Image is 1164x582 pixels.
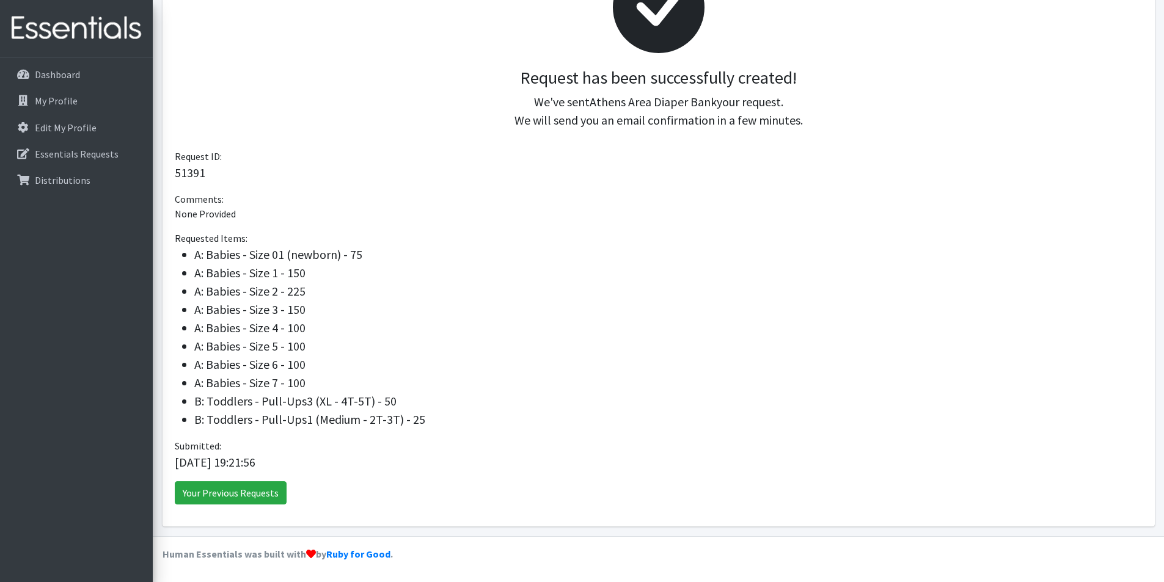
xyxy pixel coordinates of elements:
p: Dashboard [35,68,80,81]
a: Distributions [5,168,148,192]
p: Distributions [35,174,90,186]
li: A: Babies - Size 4 - 100 [194,319,1143,337]
a: Your Previous Requests [175,481,287,504]
li: A: Babies - Size 7 - 100 [194,374,1143,392]
li: A: Babies - Size 6 - 100 [194,355,1143,374]
a: My Profile [5,89,148,113]
img: HumanEssentials [5,8,148,49]
li: A: Babies - Size 1 - 150 [194,264,1143,282]
p: Edit My Profile [35,122,97,134]
span: Comments: [175,193,224,205]
li: A: Babies - Size 2 - 225 [194,282,1143,300]
li: B: Toddlers - Pull-Ups1 (Medium - 2T-3T) - 25 [194,410,1143,429]
span: Athens Area Diaper Bank [590,94,717,109]
p: Essentials Requests [35,148,119,160]
a: Ruby for Good [326,548,390,560]
li: B: Toddlers - Pull-Ups3 (XL - 4T-5T) - 50 [194,392,1143,410]
span: None Provided [175,208,236,220]
p: We've sent your request. We will send you an email confirmation in a few minutes. [185,93,1133,129]
li: A: Babies - Size 01 (newborn) - 75 [194,246,1143,264]
a: Dashboard [5,62,148,87]
a: Essentials Requests [5,142,148,166]
span: Submitted: [175,440,221,452]
p: 51391 [175,164,1143,182]
h3: Request has been successfully created! [185,68,1133,89]
li: A: Babies - Size 3 - 150 [194,300,1143,319]
span: Requested Items: [175,232,247,244]
p: [DATE] 19:21:56 [175,453,1143,471]
a: Edit My Profile [5,115,148,140]
span: Request ID: [175,150,222,162]
p: My Profile [35,95,78,107]
strong: Human Essentials was built with by . [163,548,393,560]
li: A: Babies - Size 5 - 100 [194,337,1143,355]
